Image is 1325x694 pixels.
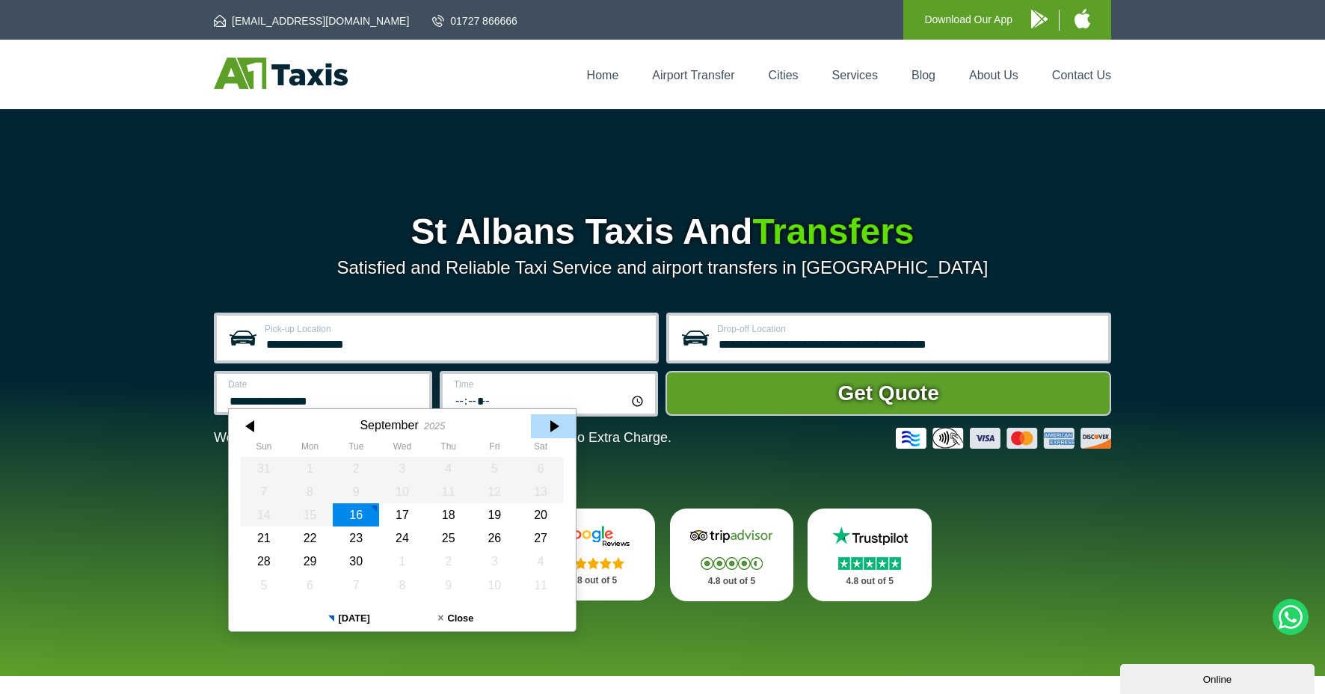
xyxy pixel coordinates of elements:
[214,257,1111,278] p: Satisfied and Reliable Taxi Service and airport transfers in [GEOGRAPHIC_DATA]
[472,526,518,550] div: 26 September 2025
[425,441,472,456] th: Thursday
[517,480,564,503] div: 13 September 2025
[752,212,914,251] span: Transfers
[549,525,639,547] img: Google
[825,525,914,547] img: Trustpilot
[838,557,901,570] img: Stars
[265,325,647,334] label: Pick-up Location
[333,503,379,526] div: 16 September 2025
[652,69,734,82] a: Airport Transfer
[425,457,472,480] div: 04 September 2025
[333,526,379,550] div: 23 September 2025
[379,457,425,480] div: 03 September 2025
[241,526,287,550] div: 21 September 2025
[425,526,472,550] div: 25 September 2025
[333,457,379,480] div: 02 September 2025
[379,441,425,456] th: Wednesday
[379,574,425,597] div: 08 October 2025
[402,606,509,631] button: Close
[969,69,1018,82] a: About Us
[562,557,624,569] img: Stars
[587,69,619,82] a: Home
[241,574,287,597] div: 05 October 2025
[425,480,472,503] div: 11 September 2025
[241,480,287,503] div: 07 September 2025
[472,503,518,526] div: 19 September 2025
[532,509,656,601] a: Google Stars 4.8 out of 5
[832,69,878,82] a: Services
[425,503,472,526] div: 18 September 2025
[769,69,799,82] a: Cities
[295,606,402,631] button: [DATE]
[1075,9,1090,28] img: A1 Taxis iPhone App
[287,574,333,597] div: 06 October 2025
[241,503,287,526] div: 14 September 2025
[808,509,932,601] a: Trustpilot Stars 4.8 out of 5
[924,10,1012,29] p: Download Our App
[287,457,333,480] div: 01 September 2025
[424,420,445,432] div: 2025
[333,550,379,573] div: 30 September 2025
[432,13,517,28] a: 01727 866666
[379,480,425,503] div: 10 September 2025
[454,380,646,389] label: Time
[1052,69,1111,82] a: Contact Us
[896,428,1111,449] img: Credit And Debit Cards
[360,418,418,432] div: September
[517,441,564,456] th: Saturday
[379,550,425,573] div: 01 October 2025
[333,574,379,597] div: 07 October 2025
[717,325,1099,334] label: Drop-off Location
[911,69,935,82] a: Blog
[287,526,333,550] div: 22 September 2025
[701,557,763,570] img: Stars
[287,503,333,526] div: 15 September 2025
[425,574,472,597] div: 09 October 2025
[333,441,379,456] th: Tuesday
[472,550,518,573] div: 03 October 2025
[1120,661,1318,694] iframe: chat widget
[241,550,287,573] div: 28 September 2025
[228,380,420,389] label: Date
[214,214,1111,250] h1: St Albans Taxis And
[333,480,379,503] div: 09 September 2025
[500,430,671,445] span: The Car at No Extra Charge.
[241,441,287,456] th: Sunday
[214,430,671,446] p: We Now Accept Card & Contactless Payment In
[214,13,409,28] a: [EMAIL_ADDRESS][DOMAIN_NAME]
[379,526,425,550] div: 24 September 2025
[287,550,333,573] div: 29 September 2025
[517,526,564,550] div: 27 September 2025
[472,480,518,503] div: 12 September 2025
[1031,10,1048,28] img: A1 Taxis Android App
[670,509,794,601] a: Tripadvisor Stars 4.8 out of 5
[548,571,639,590] p: 4.8 out of 5
[472,574,518,597] div: 10 October 2025
[686,525,776,547] img: Tripadvisor
[472,457,518,480] div: 05 September 2025
[379,503,425,526] div: 17 September 2025
[517,574,564,597] div: 11 October 2025
[665,371,1111,416] button: Get Quote
[287,480,333,503] div: 08 September 2025
[686,572,778,591] p: 4.8 out of 5
[517,457,564,480] div: 06 September 2025
[472,441,518,456] th: Friday
[287,441,333,456] th: Monday
[241,457,287,480] div: 31 August 2025
[517,503,564,526] div: 20 September 2025
[824,572,915,591] p: 4.8 out of 5
[517,550,564,573] div: 04 October 2025
[425,550,472,573] div: 02 October 2025
[214,58,348,89] img: A1 Taxis St Albans LTD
